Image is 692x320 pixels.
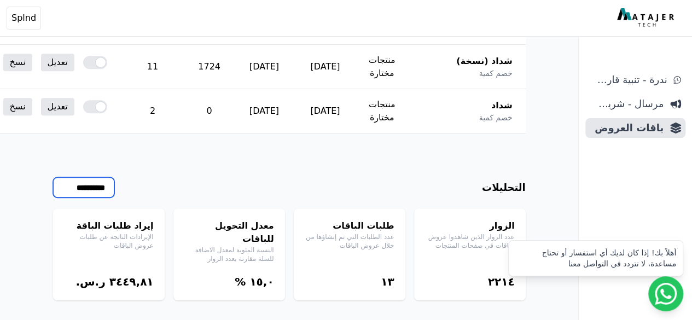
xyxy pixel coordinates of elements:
span: خصم كمية [479,112,512,123]
span: مرسال - شريط دعاية [590,96,664,112]
button: Splnd [7,7,41,30]
div: ٢٢١٤ [425,274,515,289]
td: 2 [120,89,185,133]
a: نسخ [3,54,32,71]
bdi: ١٥,۰ [249,275,274,288]
h4: الزوار [425,219,515,232]
div: ١۳ [305,274,394,289]
span: % [235,275,246,288]
a: تعديل [41,98,74,115]
td: 1724 [185,45,234,89]
td: [DATE] [295,89,356,133]
p: الإيرادات الناتجة عن طلبات عروض الباقات [64,232,154,250]
h4: طلبات الباقات [305,219,394,232]
td: منتجات مختارة [356,45,409,89]
span: خصم كمية [479,68,512,79]
td: [DATE] [295,45,356,89]
bdi: ۳٤٤٩,٨١ [109,275,154,288]
span: ندرة - تنبية قارب علي النفاذ [590,72,667,88]
img: MatajerTech Logo [617,8,677,28]
p: عدد الزوار الذين شاهدوا عروض الباقات في صفحات المنتجات [425,232,515,250]
div: أهلاً بك! إذا كان لديك أي استفسار أو تحتاج مساعدة، لا تتردد في التواصل معنا [515,247,676,269]
td: [DATE] [234,89,295,133]
h3: التحليلات [482,180,526,195]
a: تعديل [41,54,74,71]
td: [DATE] [234,45,295,89]
a: نسخ [3,98,32,115]
span: شداد [491,99,513,112]
p: النسبة المئوية لمعدل الاضافة للسلة مقارنة بعدد الزوار [184,246,274,263]
td: 11 [120,45,185,89]
p: عدد الطلبات التي تم إنشاؤها من خلال عروض الباقات [305,232,394,250]
h4: معدل التحويل للباقات [184,219,274,246]
td: منتجات مختارة [356,89,409,133]
span: ر.س. [75,275,105,288]
span: Splnd [11,11,36,25]
td: 0 [185,89,234,133]
span: شداد (نسخة) [456,55,512,68]
span: باقات العروض [590,120,664,136]
h4: إيراد طلبات الباقة [64,219,154,232]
